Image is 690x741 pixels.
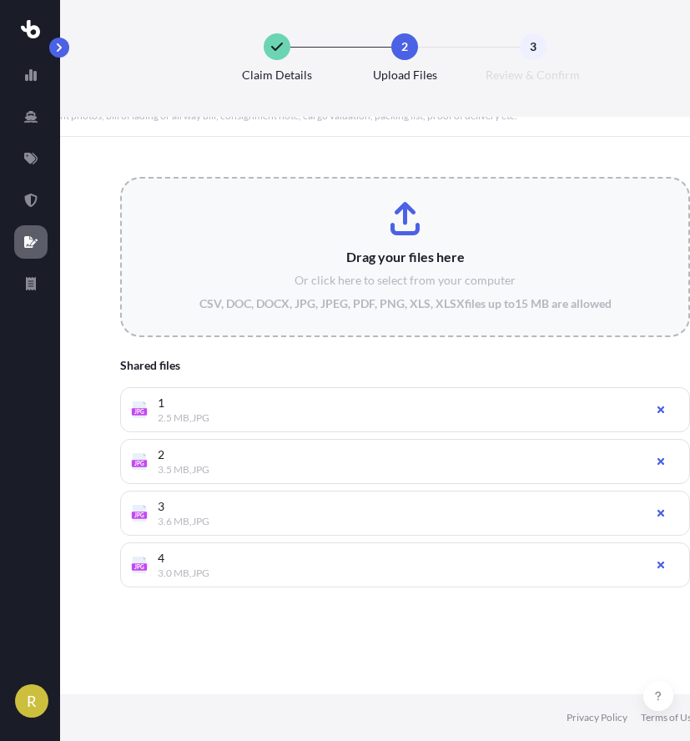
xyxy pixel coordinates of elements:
span: R [27,693,37,709]
a: Privacy Policy [567,711,627,724]
text: JPG [134,461,144,466]
span: 4 [158,550,632,567]
span: 3 [158,498,632,515]
span: 2 [401,38,408,55]
span: Review & Confirm [486,67,580,83]
text: JPG [134,512,144,518]
text: JPG [134,409,144,415]
span: 2 [158,446,632,463]
text: JPG [134,564,144,570]
span: Claim Details [242,67,312,83]
span: 2.5 MB , JPG [158,411,632,425]
span: 1 [158,395,632,411]
span: 3.6 MB , JPG [158,515,632,528]
span: 3.5 MB , JPG [158,463,632,476]
span: Shared files [120,357,690,374]
span: 3.0 MB , JPG [158,567,632,580]
span: Upload Files [373,67,437,83]
span: 3 [530,38,536,55]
